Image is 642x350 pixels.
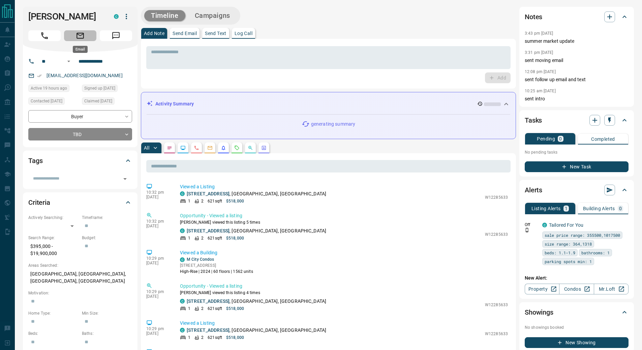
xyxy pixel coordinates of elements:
[28,153,132,169] div: Tags
[180,228,185,233] div: condos.ca
[180,290,508,296] p: [PERSON_NAME] viewed this listing 4 times
[537,136,555,141] p: Pending
[187,327,326,334] p: , [GEOGRAPHIC_DATA], [GEOGRAPHIC_DATA]
[188,10,237,21] button: Campaigns
[525,307,553,318] h2: Showings
[146,261,170,265] p: [DATE]
[525,284,559,294] a: Property
[82,97,132,107] div: Mon Jun 02 2025
[525,69,556,74] p: 12:08 pm [DATE]
[525,185,542,195] h2: Alerts
[235,31,252,36] p: Log Call
[84,85,115,92] span: Signed up [DATE]
[47,73,123,78] a: [EMAIL_ADDRESS][DOMAIN_NAME]
[31,98,62,104] span: Contacted [DATE]
[146,219,170,224] p: 10:32 pm
[226,306,244,312] p: $518,000
[525,228,529,232] svg: Push Notification Only
[28,197,50,208] h2: Criteria
[146,190,170,195] p: 10:32 pm
[525,11,542,22] h2: Notes
[525,115,542,126] h2: Tasks
[173,31,197,36] p: Send Email
[549,222,583,228] a: Tailored For You
[187,227,326,234] p: , [GEOGRAPHIC_DATA], [GEOGRAPHIC_DATA]
[248,145,253,151] svg: Opportunities
[485,231,508,237] p: W12285633
[485,331,508,337] p: W12285633
[180,249,508,256] p: Viewed a Building
[525,50,553,55] p: 3:31 pm [DATE]
[28,215,79,221] p: Actively Searching:
[28,128,132,140] div: TBD
[28,155,42,166] h2: Tags
[525,76,629,83] p: sent follow up email and text
[73,46,88,53] div: Email
[311,121,355,128] p: generating summary
[187,327,230,333] a: [STREET_ADDRESS]
[180,328,185,332] div: condos.ca
[525,304,629,320] div: Showings
[28,268,132,287] p: [GEOGRAPHIC_DATA], [GEOGRAPHIC_DATA], [GEOGRAPHIC_DATA], [GEOGRAPHIC_DATA]
[485,302,508,308] p: W12285633
[261,145,267,151] svg: Agent Actions
[201,306,204,312] p: 2
[147,98,510,110] div: Activity Summary
[180,283,508,290] p: Opportunity - Viewed a listing
[525,275,629,282] p: New Alert:
[619,206,622,211] p: 0
[525,112,629,128] div: Tasks
[208,306,222,312] p: 621 sqft
[187,190,326,197] p: , [GEOGRAPHIC_DATA], [GEOGRAPHIC_DATA]
[583,206,615,211] p: Building Alerts
[114,14,119,19] div: condos.ca
[485,194,508,200] p: W12285633
[146,224,170,228] p: [DATE]
[64,30,96,41] span: Email
[188,306,190,312] p: 1
[188,335,190,341] p: 1
[531,206,561,211] p: Listing Alerts
[207,145,213,151] svg: Emails
[208,335,222,341] p: 621 sqft
[545,258,592,265] span: parking spots min: 1
[187,257,214,262] a: M City Condos
[146,294,170,299] p: [DATE]
[559,136,562,141] p: 0
[525,324,629,330] p: No showings booked
[180,299,185,304] div: condos.ca
[188,235,190,241] p: 1
[180,262,253,268] p: [STREET_ADDRESS]
[180,145,186,151] svg: Lead Browsing Activity
[525,337,629,348] button: New Showing
[28,262,132,268] p: Areas Searched:
[542,223,547,227] div: condos.ca
[37,73,42,78] svg: Email Verified
[180,212,508,219] p: Opportunity - Viewed a listing
[82,85,132,94] div: Sun Jun 01 2025
[31,85,67,92] span: Active 19 hours ago
[205,31,226,36] p: Send Text
[525,57,629,64] p: sent moving email
[155,100,194,107] p: Activity Summary
[525,89,556,93] p: 10:25 am [DATE]
[581,249,610,256] span: bathrooms: 1
[28,85,79,94] div: Thu Aug 14 2025
[188,198,190,204] p: 1
[120,174,130,184] button: Open
[28,330,79,337] p: Beds:
[591,137,615,141] p: Completed
[28,194,132,211] div: Criteria
[545,232,620,238] span: sale price range: 355500,1017500
[180,320,508,327] p: Viewed a Listing
[545,241,592,247] span: size range: 364,1318
[208,235,222,241] p: 621 sqft
[28,241,79,259] p: $395,000 - $19,900,000
[144,10,185,21] button: Timeline
[187,298,326,305] p: , [GEOGRAPHIC_DATA], [GEOGRAPHIC_DATA]
[525,222,538,228] p: Off
[167,145,172,151] svg: Notes
[28,30,61,41] span: Call
[234,145,240,151] svg: Requests
[144,31,164,36] p: Add Note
